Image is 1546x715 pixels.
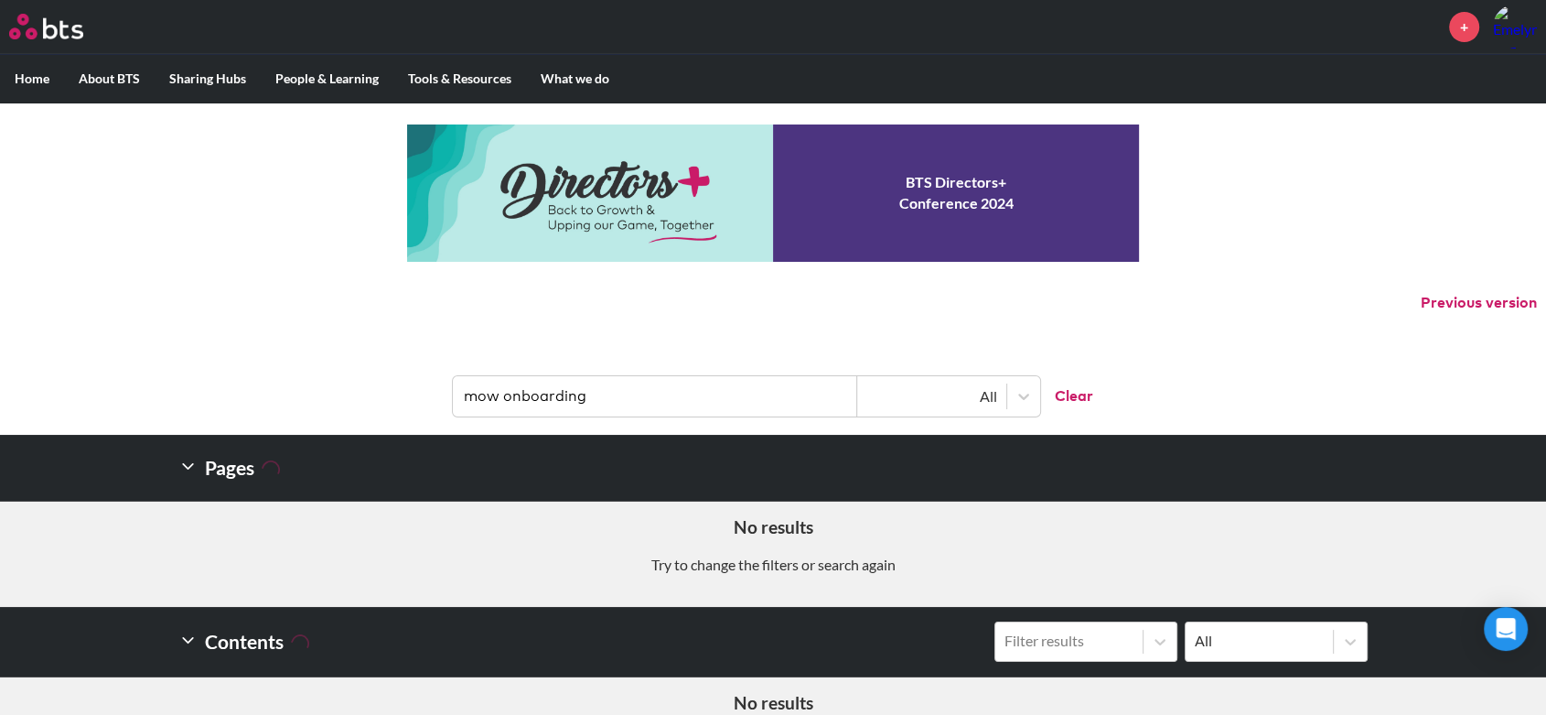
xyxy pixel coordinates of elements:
button: Clear [1040,376,1093,417]
div: Open Intercom Messenger [1484,607,1528,651]
a: Go home [9,14,117,39]
label: What we do [526,55,624,103]
div: Filter results [1004,631,1133,651]
a: Profile [1493,5,1537,49]
label: Tools & Resources [393,55,526,103]
label: Sharing Hubs [155,55,261,103]
p: Try to change the filters or search again [14,555,1532,575]
label: About BTS [64,55,155,103]
button: Previous version [1421,293,1537,313]
img: Emelyn Tng [1493,5,1537,49]
h2: Pages [178,450,280,486]
div: All [1195,631,1324,651]
a: + [1449,12,1479,42]
a: Conference 2024 [407,125,1139,262]
div: All [866,386,997,406]
h2: Contents [178,622,309,662]
h5: No results [14,515,1532,540]
img: BTS Logo [9,14,83,39]
label: People & Learning [261,55,393,103]
input: Find contents, pages and demos... [453,376,857,417]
